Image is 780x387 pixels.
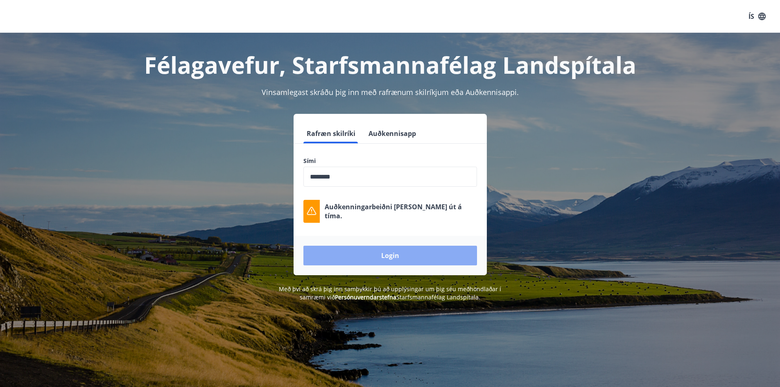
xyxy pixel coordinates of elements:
button: Rafræn skilríki [303,124,359,143]
label: Sími [303,157,477,165]
span: Vinsamlegast skráðu þig inn með rafrænum skilríkjum eða Auðkennisappi. [262,87,519,97]
h1: Félagavefur, Starfsmannafélag Landspítala [105,49,675,80]
button: Login [303,246,477,265]
button: Auðkennisapp [365,124,419,143]
p: Auðkenningarbeiðni [PERSON_NAME] út á tíma. [325,202,477,220]
a: Persónuverndarstefna [335,293,396,301]
span: Með því að skrá þig inn samþykkir þú að upplýsingar um þig séu meðhöndlaðar í samræmi við Starfsm... [279,285,501,301]
button: ÍS [744,9,770,24]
